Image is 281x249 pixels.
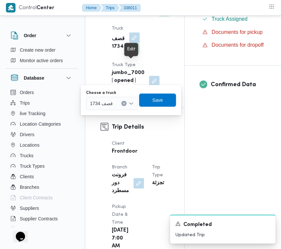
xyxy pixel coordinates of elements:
[129,101,134,106] button: Open list of options
[139,94,176,107] button: Save
[20,204,39,212] span: Suppliers
[8,108,75,119] button: live Tracking
[121,101,127,106] button: Clear input
[112,69,144,93] b: jumbo_7000 | opened | dry | 3.5 ton
[127,46,136,54] div: Edit
[20,46,55,54] span: Create new order
[20,215,58,223] span: Supplier Contracts
[112,172,129,195] b: فرونت دور مسطرد
[20,173,34,181] span: Clients
[212,29,263,35] span: Documents for pickup
[20,120,61,128] span: Location Categories
[8,87,75,98] button: Orders
[112,205,128,225] span: Pickup date & time
[86,90,116,96] label: Choose a truck
[8,98,75,108] button: Trips
[37,6,54,11] b: Center
[20,194,53,202] span: Client Contracts
[6,3,16,12] img: X8yXhbKr1z7QwAAAABJRU5ErkJggg==
[20,162,45,170] span: Truck Types
[8,55,75,66] button: Monitor active orders
[212,15,248,23] span: Truck Assigned
[11,32,73,39] button: Order
[24,74,44,82] h3: Database
[175,221,270,229] div: Notification
[175,232,270,238] p: Updated Trip
[90,100,113,107] span: قصف 1734
[112,35,125,51] b: قصف 1734
[20,131,34,138] span: Drivers
[5,87,78,230] div: Database
[152,165,163,178] span: Trip Type
[112,165,127,170] span: Branch
[20,225,36,233] span: Devices
[8,119,75,129] button: Location Categories
[8,161,75,171] button: Truck Types
[82,4,102,12] button: Home
[212,41,264,49] span: Documents for dropoff
[112,26,123,31] span: Truck
[112,123,170,132] h3: Trip Details
[200,14,270,24] button: Truck Assigned
[8,192,75,203] button: Client Contracts
[8,45,75,55] button: Create new order
[112,148,138,156] b: Frontdoor
[8,203,75,213] button: Suppliers
[11,74,73,82] button: Database
[211,81,270,89] h3: Confirmed Data
[8,140,75,150] button: Locations
[112,63,136,67] span: Truck Type
[212,16,248,22] span: Truck Assigned
[212,28,263,36] span: Documents for pickup
[8,224,75,235] button: Devices
[8,182,75,192] button: Branches
[8,171,75,182] button: Clients
[152,180,164,187] b: تجزئة
[200,40,270,51] button: Documents for dropoff
[5,45,78,68] div: Order
[152,96,163,104] span: Save
[118,4,141,12] button: 336011
[20,99,30,107] span: Trips
[8,129,75,140] button: Drivers
[20,88,34,96] span: Orders
[20,183,39,191] span: Branches
[20,141,40,149] span: Locations
[212,42,264,48] span: Documents for dropoff
[24,32,36,39] h3: Order
[101,4,120,12] button: Trips
[20,110,46,117] span: live Tracking
[8,213,75,224] button: Supplier Contracts
[20,57,63,64] span: Monitor active orders
[8,150,75,161] button: Trucks
[20,152,33,160] span: Trucks
[200,27,270,37] button: Documents for pickup
[183,221,212,229] span: Completed
[112,142,125,146] span: Client
[7,223,28,242] iframe: chat widget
